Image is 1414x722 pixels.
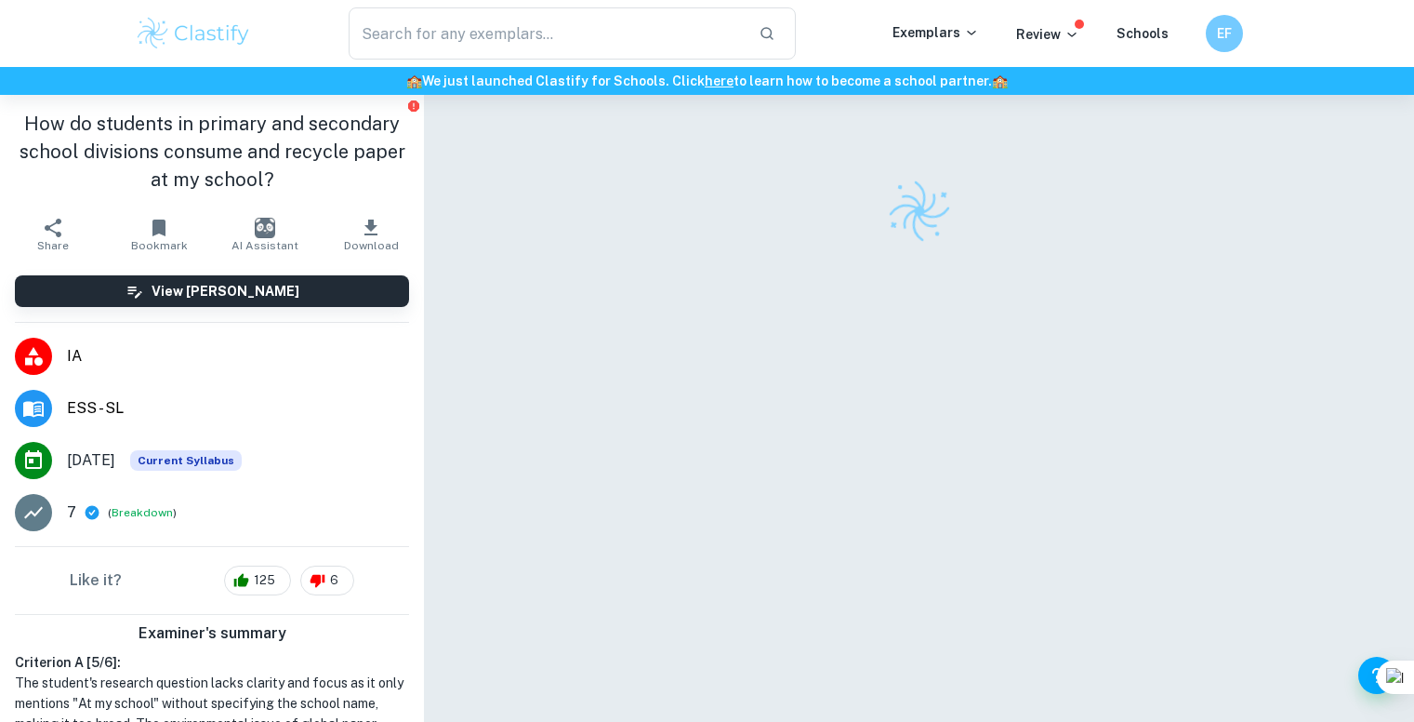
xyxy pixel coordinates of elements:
[70,569,122,592] h6: Like it?
[7,622,416,645] h6: Examiner's summary
[131,239,188,252] span: Bookmark
[212,208,318,261] button: AI Assistant
[130,450,242,471] span: Current Syllabus
[15,110,409,194] h1: How do students in primary and secondary school divisions consume and recycle paper at my school?
[67,449,115,472] span: [DATE]
[255,218,275,238] img: AI Assistant
[135,15,253,52] img: Clastify logo
[244,571,285,590] span: 125
[1016,24,1079,45] p: Review
[37,239,69,252] span: Share
[344,239,399,252] span: Download
[349,7,745,60] input: Search for any exemplars...
[892,22,979,43] p: Exemplars
[130,450,242,471] div: This exemplar is based on the current syllabus. Feel free to refer to it for inspiration/ideas wh...
[992,74,1008,88] span: 🏫
[881,174,957,249] img: Clastify logo
[67,397,409,420] span: ESS - SL
[15,275,409,307] button: View [PERSON_NAME]
[106,208,212,261] button: Bookmark
[406,74,422,88] span: 🏫
[112,504,173,521] button: Breakdown
[231,239,298,252] span: AI Assistant
[406,99,420,113] button: Report issue
[224,566,291,595] div: 125
[4,71,1410,91] h6: We just launched Clastify for Schools. Click to learn how to become a school partner.
[152,281,299,301] h6: View [PERSON_NAME]
[300,566,354,595] div: 6
[108,504,177,522] span: ( )
[318,208,424,261] button: Download
[1213,23,1235,44] h6: EF
[67,501,76,524] p: 7
[67,345,409,368] span: IA
[1358,657,1395,694] button: Help and Feedback
[15,652,409,673] h6: Criterion A [ 5 / 6 ]:
[1206,15,1243,52] button: EF
[705,74,733,88] a: here
[320,571,349,590] span: 6
[1117,26,1169,41] a: Schools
